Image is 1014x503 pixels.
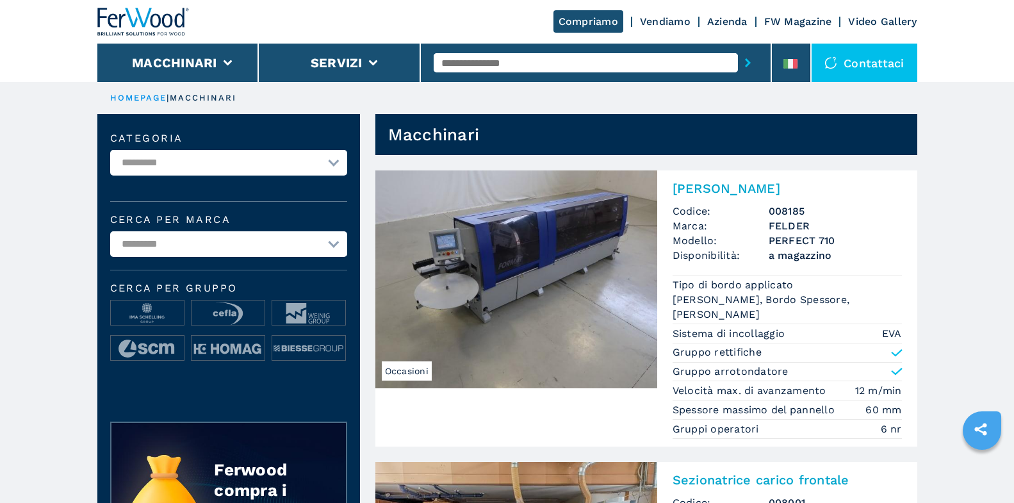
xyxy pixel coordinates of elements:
span: Modello: [673,233,769,248]
img: Ferwood [97,8,190,36]
span: Occasioni [382,361,432,381]
h3: FELDER [769,219,902,233]
span: Cerca per Gruppo [110,283,347,293]
button: submit-button [738,48,758,78]
button: Macchinari [132,55,217,70]
p: Gruppo rettifiche [673,345,762,359]
h3: 008185 [769,204,902,219]
em: 60 mm [865,402,901,417]
a: sharethis [965,413,997,445]
label: Cerca per marca [110,215,347,225]
img: image [272,301,345,326]
p: Sistema di incollaggio [673,327,789,341]
iframe: Chat [960,445,1004,493]
a: Azienda [707,15,748,28]
em: EVA [882,326,902,341]
img: image [111,336,184,361]
p: Spessore massimo del pannello [673,403,838,417]
img: image [111,301,184,326]
img: Bordatrice Singola FELDER PERFECT 710 [375,170,657,388]
img: image [192,301,265,326]
label: Categoria [110,133,347,144]
p: Velocità max. di avanzamento [673,384,830,398]
em: 12 m/min [855,383,902,398]
p: Gruppo arrotondatore [673,365,789,379]
span: | [167,93,169,103]
div: Contattaci [812,44,917,82]
a: HOMEPAGE [110,93,167,103]
h1: Macchinari [388,124,480,145]
p: macchinari [170,92,237,104]
span: Codice: [673,204,769,219]
h3: PERFECT 710 [769,233,902,248]
span: Disponibilità: [673,248,769,263]
a: Vendiamo [640,15,691,28]
p: Tipo di bordo applicato [673,278,797,292]
a: Video Gallery [848,15,917,28]
img: image [272,336,345,361]
img: image [192,336,265,361]
em: 6 nr [881,422,902,436]
p: Gruppi operatori [673,422,762,436]
span: a magazzino [769,248,902,263]
img: Contattaci [824,56,837,69]
em: [PERSON_NAME], Bordo Spessore, [PERSON_NAME] [673,292,902,322]
a: Bordatrice Singola FELDER PERFECT 710Occasioni[PERSON_NAME]Codice:008185Marca:FELDERModello:PERFE... [375,170,917,447]
a: Compriamo [553,10,623,33]
h2: Sezionatrice carico frontale [673,472,902,488]
h2: [PERSON_NAME] [673,181,902,196]
span: Marca: [673,219,769,233]
a: FW Magazine [764,15,832,28]
button: Servizi [311,55,363,70]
